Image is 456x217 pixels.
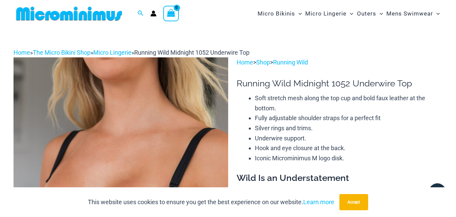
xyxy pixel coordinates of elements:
a: Home [14,49,30,56]
span: Running Wild Midnight 1052 Underwire Top [134,49,249,56]
img: MM SHOP LOGO FLAT [14,6,125,21]
a: Mens SwimwearMenu ToggleMenu Toggle [385,3,441,24]
a: Learn more [303,198,334,206]
p: This website uses cookies to ensure you get the best experience on our website. [88,197,334,207]
span: Menu Toggle [346,5,353,22]
a: OutersMenu ToggleMenu Toggle [355,3,385,24]
a: Running Wild [273,59,308,66]
li: Hook and eye closure at the back. [255,143,442,153]
span: Menu Toggle [376,5,383,22]
h3: Wild Is an Understatement [237,172,442,184]
h1: Running Wild Midnight 1052 Underwire Top [237,78,442,89]
nav: Site Navigation [255,2,442,25]
a: Shop [256,59,270,66]
span: Micro Bikinis [258,5,295,22]
a: Micro Lingerie [93,49,131,56]
li: Fully adjustable shoulder straps for a perfect fit [255,113,442,123]
a: Home [237,59,253,66]
span: » » » [14,49,249,56]
p: > > [237,57,442,67]
span: Mens Swimwear [386,5,433,22]
a: Account icon link [150,10,157,17]
span: Micro Lingerie [305,5,346,22]
a: Micro BikinisMenu ToggleMenu Toggle [256,3,304,24]
span: Menu Toggle [433,5,440,22]
a: Search icon link [138,9,144,18]
span: Outers [357,5,376,22]
button: Accept [339,194,368,210]
li: Soft stretch mesh along the top cup and bold faux leather at the bottom. [255,93,442,113]
a: Micro LingerieMenu ToggleMenu Toggle [304,3,355,24]
a: The Micro Bikini Shop [33,49,91,56]
li: Iconic Microminimus M logo disk. [255,153,442,163]
li: Silver rings and trims. [255,123,442,133]
li: Underwire support. [255,133,442,143]
span: Menu Toggle [295,5,302,22]
a: View Shopping Cart, empty [163,6,179,21]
